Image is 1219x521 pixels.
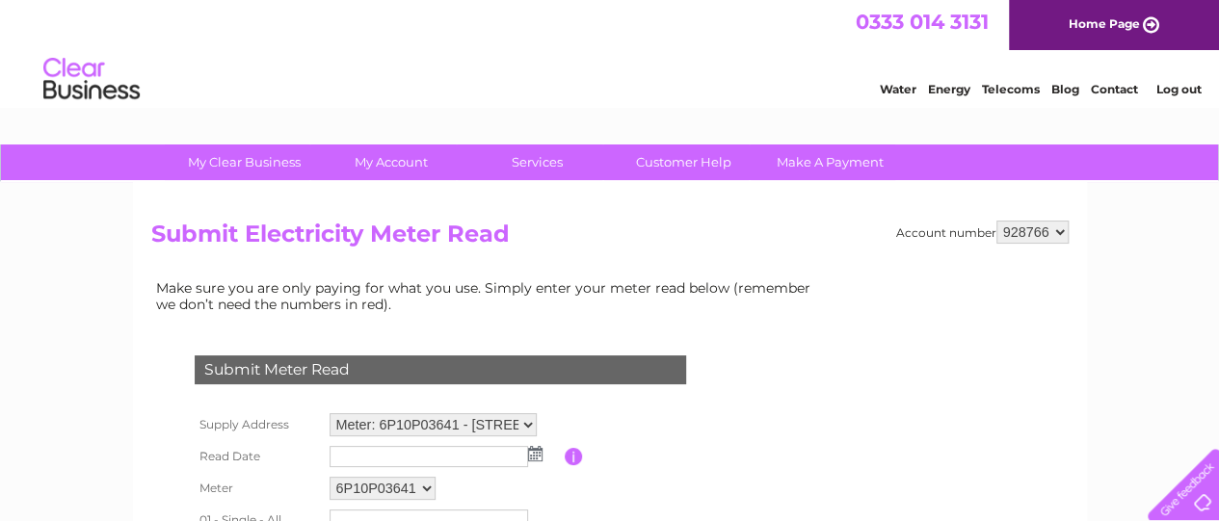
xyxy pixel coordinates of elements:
[751,144,910,180] a: Make A Payment
[1051,82,1079,96] a: Blog
[1091,82,1138,96] a: Contact
[565,448,583,465] input: Information
[311,144,470,180] a: My Account
[165,144,324,180] a: My Clear Business
[151,275,826,316] td: Make sure you are only paying for what you use. Simply enter your meter read below (remember we d...
[190,472,325,505] th: Meter
[190,408,325,441] th: Supply Address
[151,221,1069,257] h2: Submit Electricity Meter Read
[880,82,916,96] a: Water
[195,355,686,384] div: Submit Meter Read
[155,11,1066,93] div: Clear Business is a trading name of Verastar Limited (registered in [GEOGRAPHIC_DATA] No. 3667643...
[42,50,141,109] img: logo.png
[1155,82,1201,96] a: Log out
[896,221,1069,244] div: Account number
[856,10,989,34] a: 0333 014 3131
[458,144,617,180] a: Services
[190,441,325,472] th: Read Date
[928,82,970,96] a: Energy
[982,82,1040,96] a: Telecoms
[528,446,543,461] img: ...
[604,144,763,180] a: Customer Help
